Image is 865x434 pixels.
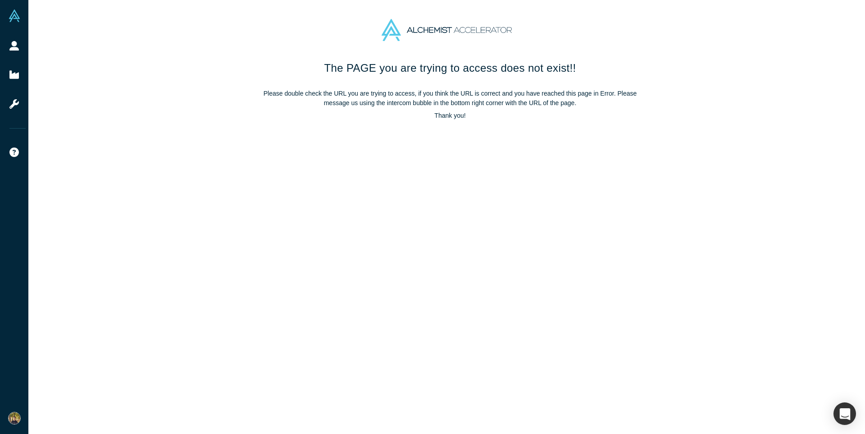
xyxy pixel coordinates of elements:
img: Alchemist Vault Logo [8,9,21,22]
h1: The PAGE you are trying to access does not exist!! [261,60,639,76]
img: Alchemist Accelerator Logo [382,19,511,41]
img: Takafumi Kawano's Account [8,412,21,425]
p: Please double check the URL you are trying to access, if you think the URL is correct and you hav... [261,89,639,108]
p: Thank you! [261,111,639,120]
